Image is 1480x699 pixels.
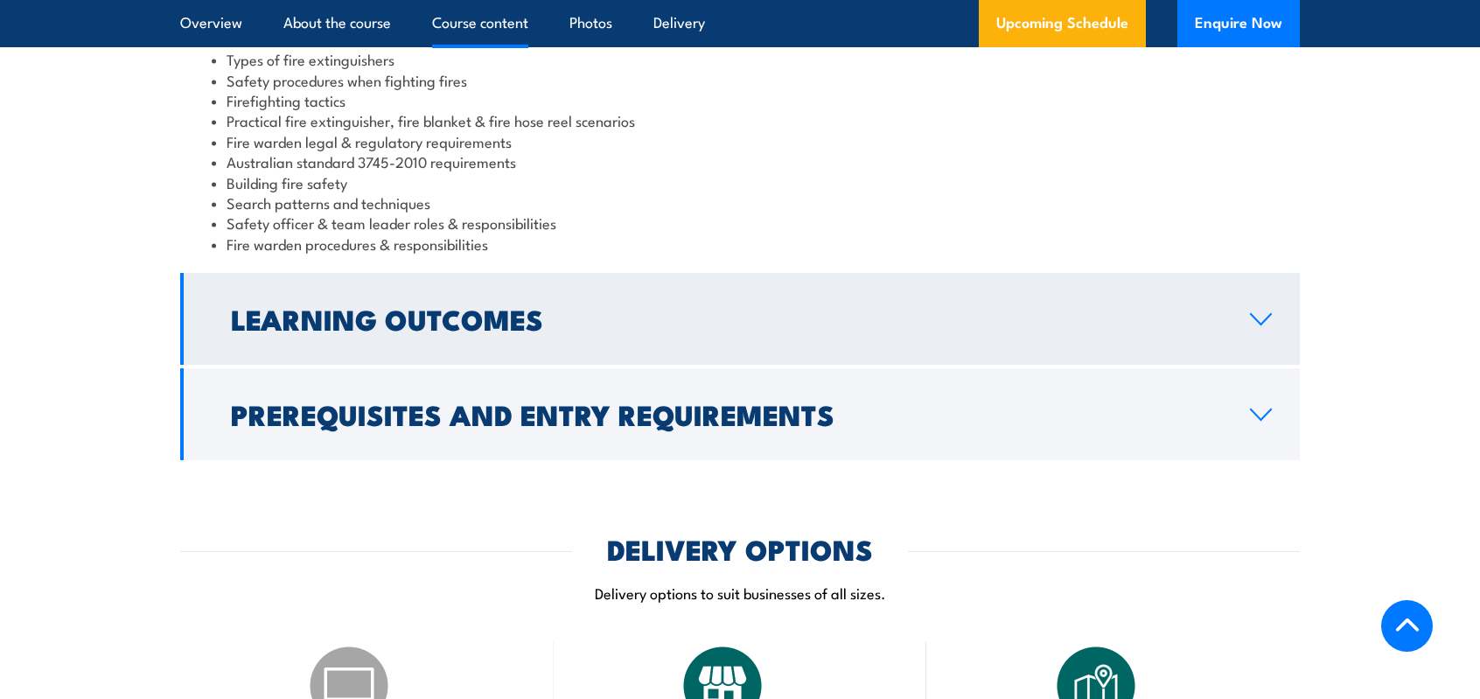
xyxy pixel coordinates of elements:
[212,131,1268,151] li: Fire warden legal & regulatory requirements
[212,172,1268,192] li: Building fire safety
[607,536,873,561] h2: DELIVERY OPTIONS
[180,583,1300,603] p: Delivery options to suit businesses of all sizes.
[231,306,1222,331] h2: Learning Outcomes
[212,70,1268,90] li: Safety procedures when fighting fires
[212,192,1268,213] li: Search patterns and techniques
[212,151,1268,171] li: Australian standard 3745-2010 requirements
[212,90,1268,110] li: Firefighting tactics
[212,49,1268,69] li: Types of fire extinguishers
[212,213,1268,233] li: Safety officer & team leader roles & responsibilities
[212,110,1268,130] li: Practical fire extinguisher, fire blanket & fire hose reel scenarios
[180,368,1300,460] a: Prerequisites and Entry Requirements
[180,273,1300,365] a: Learning Outcomes
[231,402,1222,426] h2: Prerequisites and Entry Requirements
[212,234,1268,254] li: Fire warden procedures & responsibilities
